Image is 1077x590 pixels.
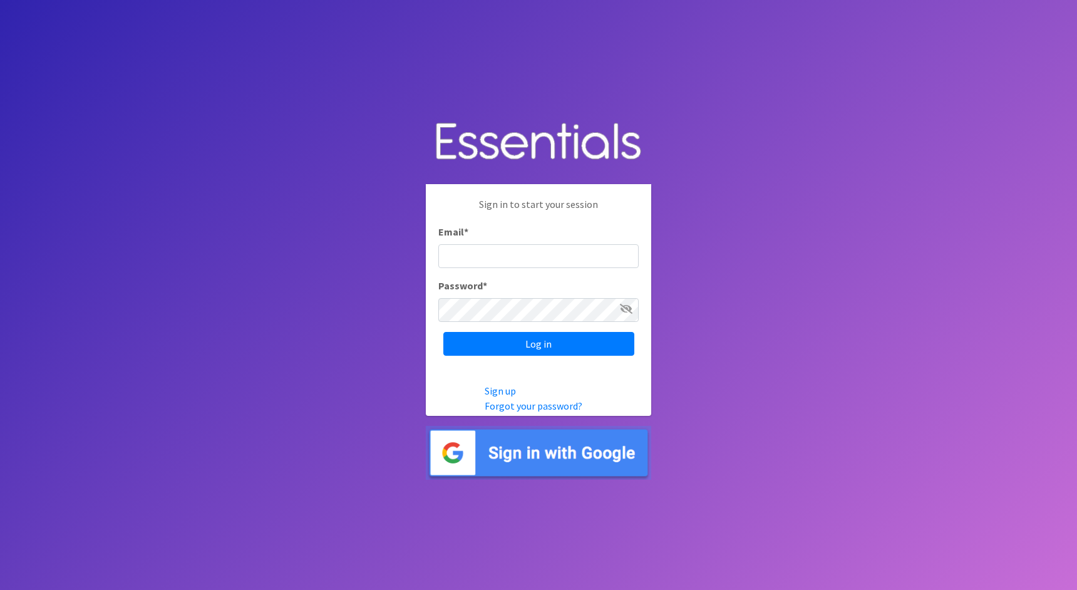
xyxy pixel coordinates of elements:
a: Forgot your password? [485,400,582,412]
p: Sign in to start your session [438,197,639,224]
input: Log in [443,332,634,356]
img: Human Essentials [426,110,651,175]
label: Password [438,278,487,293]
label: Email [438,224,468,239]
abbr: required [483,279,487,292]
a: Sign up [485,385,516,397]
img: Sign in with Google [426,426,651,480]
abbr: required [464,225,468,238]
